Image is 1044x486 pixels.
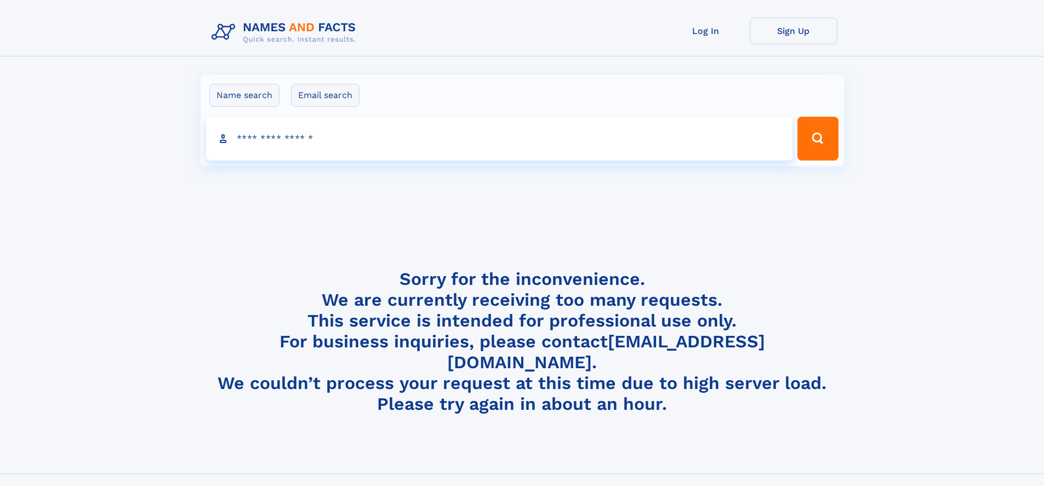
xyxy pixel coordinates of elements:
[206,117,793,161] input: search input
[207,18,365,47] img: Logo Names and Facts
[207,268,837,415] h4: Sorry for the inconvenience. We are currently receiving too many requests. This service is intend...
[447,331,765,373] a: [EMAIL_ADDRESS][DOMAIN_NAME]
[209,84,279,107] label: Name search
[662,18,750,44] a: Log In
[291,84,360,107] label: Email search
[750,18,837,44] a: Sign Up
[797,117,838,161] button: Search Button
